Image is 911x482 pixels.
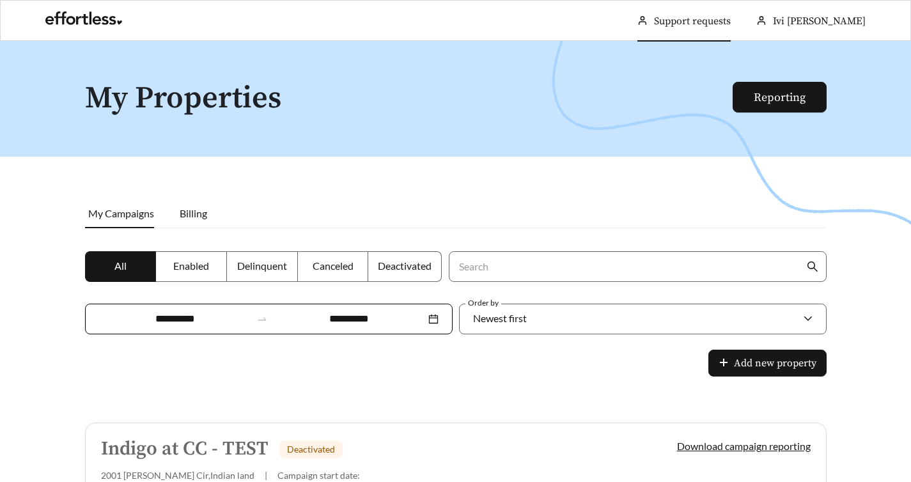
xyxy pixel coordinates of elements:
span: My Campaigns [88,207,154,219]
h5: Indigo at CC - TEST [101,439,269,460]
span: Ivi [PERSON_NAME] [773,15,866,27]
h1: My Properties [85,82,734,116]
span: Delinquent [237,260,287,272]
span: | [265,470,267,481]
span: plus [719,357,729,369]
span: Newest first [473,312,527,324]
span: Deactivated [287,444,335,455]
span: swap-right [256,313,268,325]
a: Support requests [654,15,731,27]
span: 2001 [PERSON_NAME] Cir , Indian land [101,470,254,481]
button: plusAdd new property [708,350,827,377]
span: to [256,313,268,325]
span: Enabled [173,260,209,272]
span: Campaign start date: [277,470,360,481]
span: search [807,261,818,272]
a: Reporting [754,90,806,105]
span: Deactivated [378,260,432,272]
span: Billing [180,207,207,219]
a: Download campaign reporting [677,440,811,452]
span: Add new property [734,355,816,371]
span: Canceled [313,260,354,272]
span: All [114,260,127,272]
button: Reporting [733,82,827,113]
